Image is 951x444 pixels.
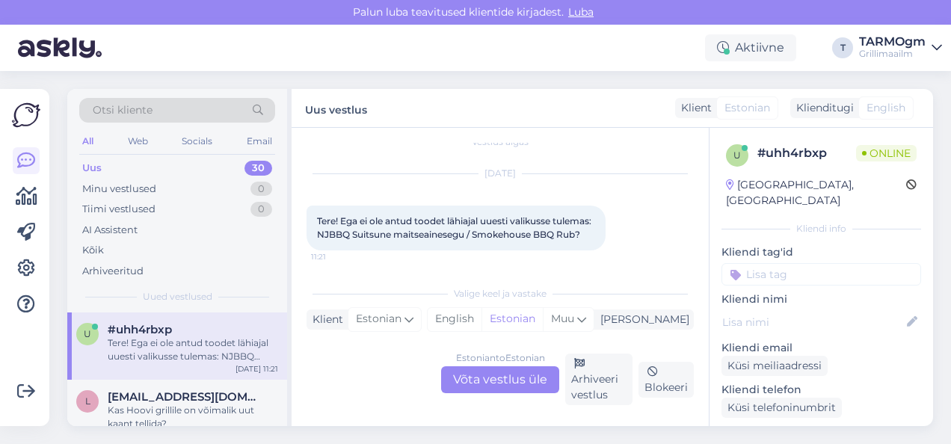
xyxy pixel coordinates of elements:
[125,132,151,151] div: Web
[12,101,40,129] img: Askly Logo
[82,202,156,217] div: Tiimi vestlused
[317,215,594,240] span: Tere! Ega ei ole antud toodet lähiajal uuesti valikusse tulemas: NJBBQ Suitsune maitseainesegu / ...
[638,362,694,398] div: Blokeeri
[859,36,942,60] a: TARMOgmGrillimaailm
[721,382,921,398] p: Kliendi telefon
[721,398,842,418] div: Küsi telefoninumbrit
[481,308,543,330] div: Estonian
[456,351,545,365] div: Estonian to Estonian
[93,102,153,118] span: Otsi kliente
[244,132,275,151] div: Email
[859,36,926,48] div: TARMOgm
[143,290,212,303] span: Uued vestlused
[108,390,263,404] span: linnotiiu@gmail.com
[108,323,172,336] span: #uhh4rbxp
[250,202,272,217] div: 0
[307,167,694,180] div: [DATE]
[721,222,921,235] div: Kliendi info
[564,5,598,19] span: Luba
[721,244,921,260] p: Kliendi tag'id
[722,314,904,330] input: Lisa nimi
[108,404,278,431] div: Kas Hoovi grillile on võimalik uut kaant tellida?
[236,363,278,374] div: [DATE] 11:21
[705,34,796,61] div: Aktiivne
[84,328,91,339] span: u
[311,251,367,262] span: 11:21
[726,177,906,209] div: [GEOGRAPHIC_DATA], [GEOGRAPHIC_DATA]
[721,292,921,307] p: Kliendi nimi
[565,354,633,405] div: Arhiveeri vestlus
[867,100,905,116] span: English
[82,161,102,176] div: Uus
[356,311,401,327] span: Estonian
[441,366,559,393] div: Võta vestlus üle
[179,132,215,151] div: Socials
[790,100,854,116] div: Klienditugi
[82,243,104,258] div: Kõik
[724,100,770,116] span: Estonian
[82,223,138,238] div: AI Assistent
[721,263,921,286] input: Lisa tag
[859,48,926,60] div: Grillimaailm
[832,37,853,58] div: T
[82,182,156,197] div: Minu vestlused
[305,98,367,118] label: Uus vestlus
[594,312,689,327] div: [PERSON_NAME]
[307,287,694,300] div: Valige keel ja vastake
[82,264,144,279] div: Arhiveeritud
[733,149,741,161] span: u
[856,145,917,161] span: Online
[79,132,96,151] div: All
[721,340,921,356] p: Kliendi email
[428,308,481,330] div: English
[85,395,90,407] span: l
[250,182,272,197] div: 0
[757,144,856,162] div: # uhh4rbxp
[307,312,343,327] div: Klient
[108,336,278,363] div: Tere! Ega ei ole antud toodet lähiajal uuesti valikusse tulemas: NJBBQ Suitsune maitseainesegu / ...
[721,356,828,376] div: Küsi meiliaadressi
[675,100,712,116] div: Klient
[721,424,921,440] p: Klienditeekond
[244,161,272,176] div: 30
[551,312,574,325] span: Muu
